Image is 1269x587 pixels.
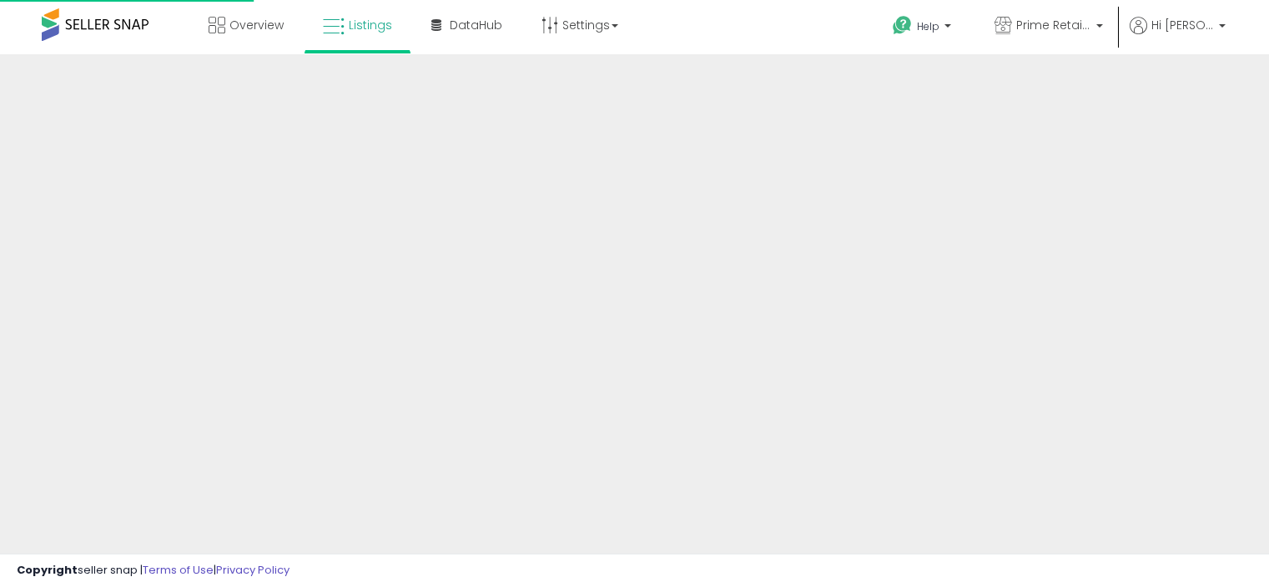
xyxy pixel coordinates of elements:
i: Get Help [892,15,913,36]
span: Overview [229,17,284,33]
span: Listings [349,17,392,33]
strong: Copyright [17,562,78,578]
span: DataHub [450,17,502,33]
span: Hi [PERSON_NAME] [1151,17,1214,33]
a: Terms of Use [143,562,214,578]
a: Privacy Policy [216,562,290,578]
a: Hi [PERSON_NAME] [1130,17,1226,54]
span: Prime Retail Solution [1016,17,1091,33]
a: Help [879,3,968,54]
div: seller snap | | [17,563,290,579]
span: Help [917,19,939,33]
